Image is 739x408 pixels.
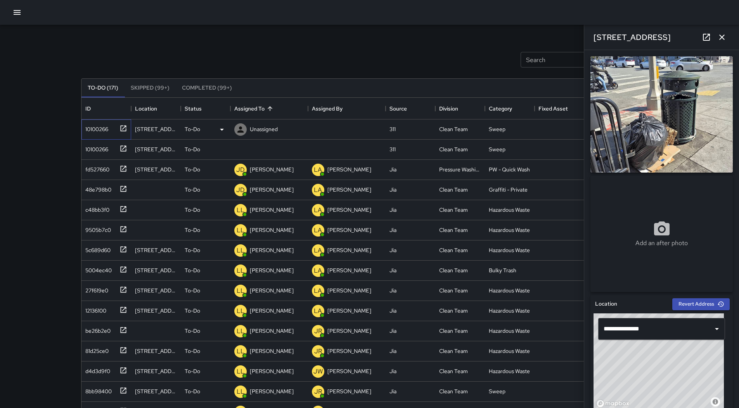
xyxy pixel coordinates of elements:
[439,287,468,294] div: Clean Team
[389,266,396,274] div: Jia
[81,79,125,97] button: To-Do (171)
[250,327,294,335] p: [PERSON_NAME]
[312,98,343,119] div: Assigned By
[237,266,244,275] p: LL
[237,327,244,336] p: LL
[135,125,177,133] div: 66 Grove Street
[125,79,176,97] button: Skipped (99+)
[185,307,200,315] p: To-Do
[82,324,111,335] div: be26b2e0
[389,287,396,294] div: Jia
[185,347,200,355] p: To-Do
[327,347,371,355] p: [PERSON_NAME]
[327,246,371,254] p: [PERSON_NAME]
[489,246,530,254] div: Hazardous Waste
[82,243,111,254] div: 5c689d60
[327,367,371,375] p: [PERSON_NAME]
[237,387,244,396] p: LL
[250,226,294,234] p: [PERSON_NAME]
[135,387,177,395] div: 180 Redwood Street
[185,125,200,133] p: To-Do
[185,226,200,234] p: To-Do
[389,387,396,395] div: Jia
[489,367,530,375] div: Hazardous Waste
[439,307,468,315] div: Clean Team
[250,387,294,395] p: [PERSON_NAME]
[230,98,308,119] div: Assigned To
[82,122,108,133] div: 10100266
[135,246,177,254] div: 165 Grove Street
[327,226,371,234] p: [PERSON_NAME]
[389,226,396,234] div: Jia
[439,166,481,173] div: Pressure Washing
[389,246,396,254] div: Jia
[314,327,322,336] p: JR
[185,367,200,375] p: To-Do
[237,226,244,235] p: LL
[135,145,177,153] div: 340 Grove Street
[135,166,177,173] div: 66 Grove Street
[389,206,396,214] div: Jia
[135,347,177,355] div: 165 Grove Street
[439,206,468,214] div: Clean Team
[485,98,535,119] div: Category
[185,287,200,294] p: To-Do
[236,165,245,175] p: JD
[389,307,396,315] div: Jia
[82,203,109,214] div: c48bb3f0
[439,226,468,234] div: Clean Team
[489,327,530,335] div: Hazardous Waste
[181,98,230,119] div: Status
[185,98,202,119] div: Status
[439,327,468,335] div: Clean Team
[389,327,396,335] div: Jia
[313,367,323,376] p: JW
[135,307,177,315] div: 246 Van Ness Avenue
[314,165,322,175] p: LA
[314,226,322,235] p: LA
[135,98,157,119] div: Location
[85,98,91,119] div: ID
[250,287,294,294] p: [PERSON_NAME]
[439,186,468,194] div: Clean Team
[389,145,396,153] div: 311
[489,307,530,315] div: Hazardous Waste
[237,306,244,316] p: LL
[250,367,294,375] p: [PERSON_NAME]
[314,387,322,396] p: JR
[489,166,530,173] div: PW - Quick Wash
[82,223,111,234] div: 9505b7c0
[489,206,530,214] div: Hazardous Waste
[82,284,108,294] div: 27f619e0
[82,364,110,375] div: d4d3d9f0
[435,98,485,119] div: Division
[82,304,106,315] div: 12136100
[131,98,181,119] div: Location
[386,98,435,119] div: Source
[489,347,530,355] div: Hazardous Waste
[185,387,200,395] p: To-Do
[538,98,568,119] div: Fixed Asset
[489,266,516,274] div: Bulky Trash
[82,263,112,274] div: 5004ec40
[327,186,371,194] p: [PERSON_NAME]
[250,307,294,315] p: [PERSON_NAME]
[389,367,396,375] div: Jia
[237,347,244,356] p: LL
[250,125,278,133] p: Unassigned
[185,266,200,274] p: To-Do
[314,286,322,296] p: LA
[489,387,505,395] div: Sweep
[439,246,468,254] div: Clean Team
[135,367,177,375] div: 1390 Market Street
[439,347,468,355] div: Clean Team
[237,206,244,215] p: LL
[327,206,371,214] p: [PERSON_NAME]
[489,226,530,234] div: Hazardous Waste
[314,185,322,195] p: LA
[314,347,322,356] p: JR
[389,125,396,133] div: 311
[489,98,512,119] div: Category
[176,79,238,97] button: Completed (99+)
[135,266,177,274] div: 171 Grove Street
